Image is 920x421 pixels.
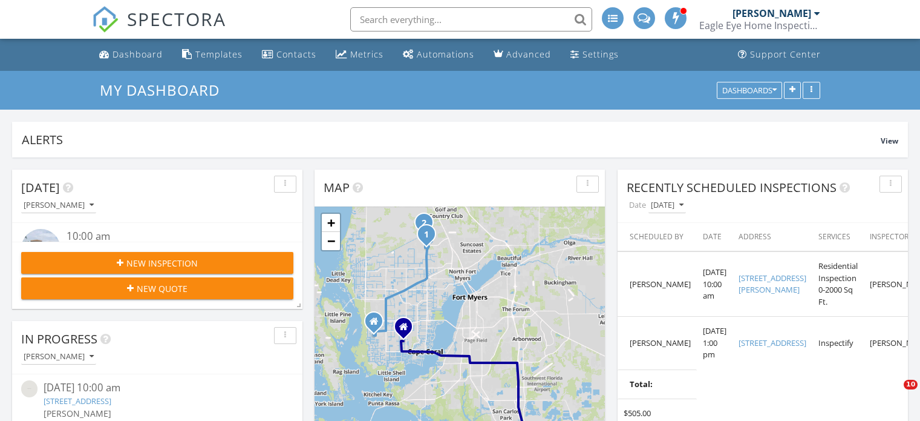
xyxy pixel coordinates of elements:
label: Date [627,197,648,213]
a: Contacts [257,44,321,66]
span: [DATE] [21,179,60,196]
div: 215 SW 40th st, Cape Coral FL 33914 [403,327,411,334]
div: [PERSON_NAME] [732,7,811,19]
a: Advanced [489,44,556,66]
a: [STREET_ADDRESS] [739,337,806,348]
td: [PERSON_NAME] [618,317,697,370]
div: [PERSON_NAME] [24,353,94,361]
a: Dashboard [94,44,168,66]
div: [DATE] 10:00 am [44,380,270,396]
span: SPECTORA [127,6,226,31]
i: 1 [424,231,429,239]
div: Dashboard [113,48,163,60]
a: Support Center [733,44,826,66]
button: New Quote [21,277,293,299]
div: Templates [195,48,243,60]
div: Support Center [750,48,821,60]
th: Address [732,223,812,251]
td: [DATE] 10:00 am [697,251,732,317]
div: 3713 NE 13th Ave, Cape Coral, FL 33909 [424,222,431,230]
i: 2 [422,219,426,228]
span: Recently Scheduled Inspections [627,179,837,196]
div: [DATE] [651,201,683,210]
button: Dashboards [717,82,782,99]
button: [PERSON_NAME] [21,197,96,214]
button: New Inspection [21,252,293,274]
div: [PERSON_NAME] [24,201,94,210]
div: Contacts [276,48,316,60]
a: Metrics [331,44,388,66]
div: Eagle Eye Home Inspection [699,19,820,31]
a: Zoom out [322,232,340,250]
button: [DATE] [648,197,686,214]
a: My Dashboard [100,80,230,100]
button: [PERSON_NAME] [21,349,96,365]
div: Alerts [22,131,881,148]
div: Advanced [506,48,551,60]
th: Scheduled By [618,223,697,251]
img: 9360342%2Freports%2F7dda9bd1-ed61-4383-ac40-3798752034b1%2Fcover_photos%2FSS1G5Qt3OLQQPf1n88nS%2F... [21,229,60,268]
th: Services [812,223,864,251]
div: Metrics [350,48,383,60]
td: [DATE] 1:00 pm [697,317,732,370]
a: Settings [566,44,624,66]
b: Total: [630,379,653,391]
a: 10:00 am [STREET_ADDRESS] [PERSON_NAME] 50 minutes drive time 31.4 miles [21,229,293,307]
span: [PERSON_NAME] [44,408,111,419]
span: Map [324,179,350,196]
span: New Quote [137,282,188,295]
span: View [881,136,898,146]
div: 10:00 am [67,229,271,244]
th: Date [697,223,732,251]
span: In Progress [21,331,97,347]
a: Zoom in [322,214,340,232]
td: Residential Inspection 0-2000 Sq Ft. [812,251,864,317]
div: 2533 SW 36th Ln, Cape Coral FL 33914 [374,321,381,328]
td: [PERSON_NAME] [618,251,697,317]
div: 1673 Lake Jessup Cir , Cape Coral, FL 33909 [426,234,434,241]
div: Settings [582,48,619,60]
a: SPECTORA [92,16,226,42]
span: New Inspection [126,257,198,270]
a: [STREET_ADDRESS][PERSON_NAME] [739,273,806,296]
div: Automations [417,48,474,60]
span: 10 [904,380,918,390]
a: Templates [177,44,247,66]
iframe: Intercom live chat [879,380,908,409]
img: streetview [21,380,38,397]
input: Search everything... [350,7,592,31]
a: Automations (Advanced) [398,44,479,66]
td: Inspectify [812,317,864,370]
div: Dashboards [722,86,777,94]
a: [STREET_ADDRESS] [44,396,111,406]
img: The Best Home Inspection Software - Spectora [92,6,119,33]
